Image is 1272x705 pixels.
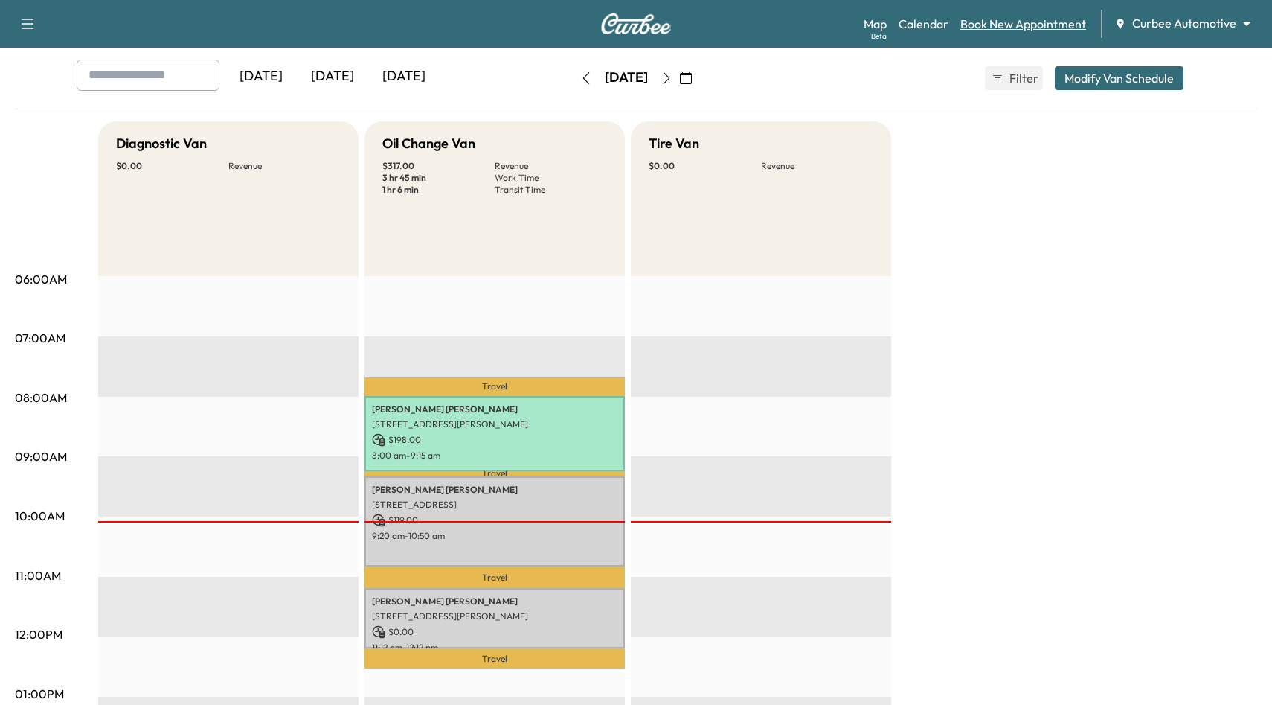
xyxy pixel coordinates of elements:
p: Revenue [495,160,607,172]
p: Travel [364,567,625,589]
a: Calendar [899,15,948,33]
p: 9:20 am - 10:50 am [372,530,617,542]
button: Filter [985,66,1043,90]
a: MapBeta [864,15,887,33]
p: Revenue [228,160,341,172]
img: Curbee Logo [600,13,672,34]
p: [STREET_ADDRESS][PERSON_NAME] [372,610,617,622]
p: Travel [364,648,625,669]
p: [STREET_ADDRESS][PERSON_NAME] [372,418,617,430]
h5: Diagnostic Van [116,133,207,154]
p: $ 0.00 [649,160,761,172]
p: 08:00AM [15,389,67,406]
p: Work Time [495,172,607,184]
p: [STREET_ADDRESS] [372,499,617,511]
p: $ 119.00 [372,514,617,527]
p: Revenue [761,160,873,172]
p: 12:00PM [15,625,62,643]
div: [DATE] [605,68,648,87]
a: Book New Appointment [960,15,1086,33]
div: Beta [871,31,887,42]
p: 10:00AM [15,507,65,525]
p: 1 hr 6 min [382,184,495,196]
span: Filter [1009,69,1036,87]
div: [DATE] [297,60,368,94]
p: 09:00AM [15,447,67,465]
p: Transit Time [495,184,607,196]
h5: Tire Van [649,133,699,154]
p: Travel [364,471,625,476]
p: 06:00AM [15,270,67,288]
p: 11:00AM [15,567,61,584]
p: $ 317.00 [382,160,495,172]
p: [PERSON_NAME] [PERSON_NAME] [372,484,617,496]
p: 3 hr 45 min [382,172,495,184]
h5: Oil Change Van [382,133,475,154]
p: $ 0.00 [116,160,228,172]
p: 07:00AM [15,329,65,347]
div: [DATE] [225,60,297,94]
p: 11:12 am - 12:12 pm [372,642,617,654]
span: Curbee Automotive [1132,15,1236,32]
p: 8:00 am - 9:15 am [372,450,617,462]
p: Travel [364,377,625,397]
button: Modify Van Schedule [1055,66,1183,90]
p: [PERSON_NAME] [PERSON_NAME] [372,596,617,607]
div: [DATE] [368,60,440,94]
p: 01:00PM [15,685,64,703]
p: $ 198.00 [372,433,617,447]
p: [PERSON_NAME] [PERSON_NAME] [372,403,617,415]
p: $ 0.00 [372,625,617,639]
